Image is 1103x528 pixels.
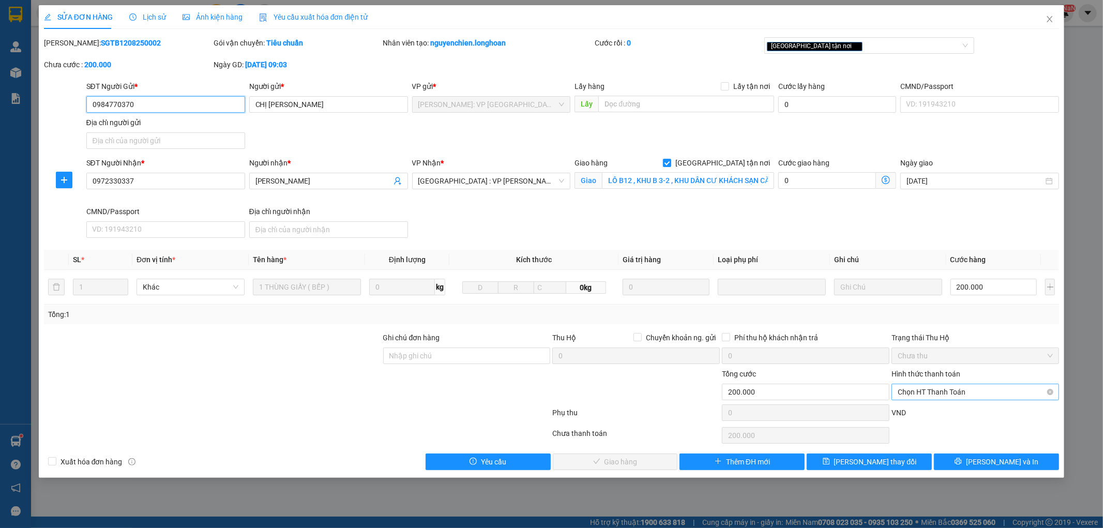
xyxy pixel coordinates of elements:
b: 0 [627,39,631,47]
input: VD: Bàn, Ghế [253,279,361,295]
span: Khác [143,279,238,295]
button: delete [48,279,65,295]
span: Yêu cầu [481,456,506,467]
span: Đà Nẵng : VP Thanh Khê [418,173,565,189]
input: C [534,281,566,294]
input: Giao tận nơi [602,172,774,189]
input: Ngày giao [906,175,1044,187]
span: [GEOGRAPHIC_DATA] tận nơi [767,42,863,51]
span: Kích thước [516,255,552,264]
label: Ngày giao [900,159,933,167]
span: Mã đơn: DNTK1408250004 [4,67,108,95]
label: Ghi chú đơn hàng [383,334,440,342]
span: Chuyển khoản ng. gửi [642,332,720,343]
span: 0109597835 [145,36,210,45]
div: Trạng thái Thu Hộ [892,332,1059,343]
span: save [823,458,830,466]
span: Phí thu hộ khách nhận trả [730,332,822,343]
span: SỬA ĐƠN HÀNG [44,13,113,21]
span: plus [715,458,722,466]
span: info-circle [128,458,135,465]
span: picture [183,13,190,21]
span: plus [56,176,72,184]
span: [PHONE_NUMBER] [4,32,79,50]
span: Tên hàng [253,255,286,264]
span: Lấy [575,96,598,112]
span: user-add [394,177,402,185]
div: CMND/Passport [86,206,245,217]
span: VP Nhận [412,159,441,167]
span: clock-circle [129,13,137,21]
span: SL [73,255,81,264]
button: printer[PERSON_NAME] và In [934,454,1059,470]
b: nguyenchien.longhoan [431,39,506,47]
span: Giá trị hàng [623,255,661,264]
span: Chọn HT Thanh Toán [898,384,1053,400]
b: 200.000 [84,61,111,69]
button: Close [1035,5,1064,34]
button: plusThêm ĐH mới [679,454,805,470]
div: Gói vận chuyển: [214,37,381,49]
div: Ngày GD: [214,59,381,70]
button: checkGiao hàng [553,454,678,470]
span: close [1046,15,1054,23]
span: Lấy tận nơi [729,81,774,92]
div: Địa chỉ người nhận [249,206,408,217]
div: VP gửi [412,81,571,92]
span: 0kg [566,281,606,294]
div: Phụ thu [552,407,721,425]
input: Cước lấy hàng [778,96,896,113]
label: Cước giao hàng [778,159,829,167]
strong: CSKH: [28,32,55,40]
input: 0 [623,279,709,295]
input: Ghi chú đơn hàng [383,348,551,364]
span: Lấy hàng [575,82,605,90]
span: Định lượng [389,255,426,264]
button: plus [1045,279,1055,295]
span: close-circle [1047,389,1053,395]
button: save[PERSON_NAME] thay đổi [807,454,932,470]
div: Nhân viên tạo: [383,37,593,49]
div: Chưa cước : [44,59,211,70]
th: Ghi chú [830,250,946,270]
span: CÔNG TY TNHH CHUYỂN PHÁT NHANH BẢO AN [80,22,143,59]
div: Người nhận [249,157,408,169]
b: [DATE] 09:03 [245,61,287,69]
button: plus [56,172,72,188]
span: [GEOGRAPHIC_DATA] tận nơi [671,157,774,169]
span: [PERSON_NAME] thay đổi [834,456,917,467]
input: D [462,281,498,294]
th: Loại phụ phí [714,250,830,270]
div: Địa chỉ người gửi [86,117,245,128]
span: Lịch sử [129,13,166,21]
span: kg [435,279,445,295]
span: Ảnh kiện hàng [183,13,243,21]
span: close [853,43,858,49]
span: exclamation-circle [470,458,477,466]
input: Ghi Chú [834,279,942,295]
span: Thêm ĐH mới [726,456,770,467]
strong: MST: [145,36,164,45]
span: Yêu cầu xuất hóa đơn điện tử [259,13,368,21]
div: [PERSON_NAME]: [44,37,211,49]
strong: PHIẾU DÁN LÊN HÀNG [40,5,176,19]
b: SGTB1208250002 [101,39,161,47]
input: Dọc đường [598,96,774,112]
span: Chưa thu [898,348,1053,364]
span: Đơn vị tính [137,255,175,264]
span: [PERSON_NAME] và In [966,456,1038,467]
span: Xuất hóa đơn hàng [56,456,127,467]
input: Địa chỉ của người nhận [249,221,408,238]
div: CMND/Passport [900,81,1059,92]
div: SĐT Người Nhận [86,157,245,169]
div: Chưa thanh toán [552,428,721,446]
button: exclamation-circleYêu cầu [426,454,551,470]
div: Người gửi [249,81,408,92]
div: Cước rồi : [595,37,762,49]
input: Cước giao hàng [778,172,876,189]
span: Giao [575,172,602,189]
input: Địa chỉ của người gửi [86,132,245,149]
span: Cước hàng [950,255,986,264]
span: edit [44,13,51,21]
label: Hình thức thanh toán [892,370,960,378]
